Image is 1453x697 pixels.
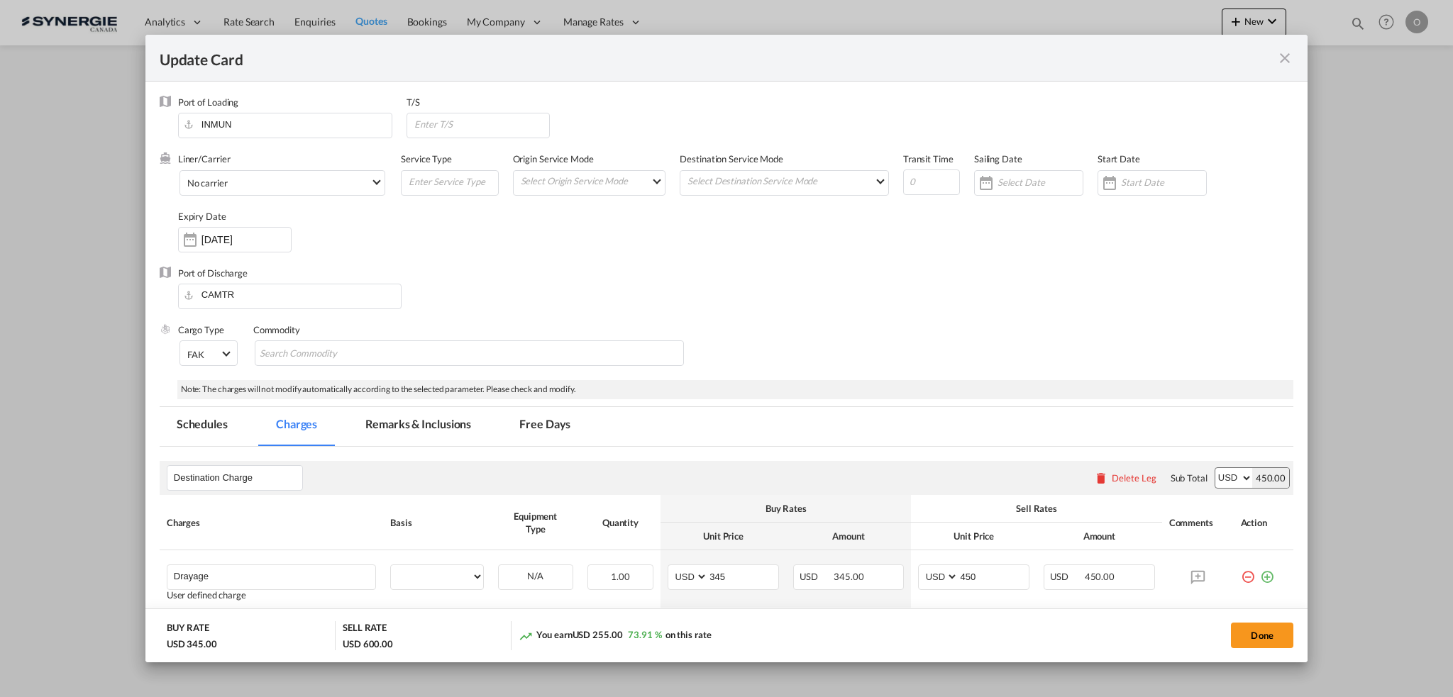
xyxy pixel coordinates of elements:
md-icon: icon-minus-circle-outline red-400-fg [1241,564,1255,579]
th: Unit Price [911,523,1037,550]
div: Basis [390,516,483,529]
md-chips-wrap: Chips container with autocompletion. Enter the text area, type text to search, and then use the u... [255,340,684,366]
button: Delete Leg [1094,472,1156,484]
input: Enter Service Type [407,171,497,192]
div: N/A [499,565,573,587]
th: Action [1234,495,1294,550]
label: Commodity [253,324,300,335]
label: Port of Loading [178,96,239,108]
div: No carrier [187,177,228,189]
div: SELL RATE [343,621,387,637]
md-icon: icon-close fg-AAA8AD m-0 pointer [1276,50,1293,67]
div: BUY RATE [167,621,209,637]
div: Quantity [587,516,654,529]
label: Cargo Type [178,324,224,335]
input: Leg Name [174,467,302,489]
label: Destination Service Mode [680,153,783,165]
div: Note: The charges will not modify automatically according to the selected parameter. Please check... [177,380,1293,399]
label: Sailing Date [974,153,1022,165]
input: 345 [708,565,778,586]
span: 450.00 [1085,571,1115,582]
div: Equipment Type [498,510,573,535]
div: Delete Leg [1112,472,1156,484]
label: Service Type [401,153,452,165]
span: 1.00 [611,571,630,582]
th: Amount [1037,523,1162,550]
div: Sell Rates [918,502,1154,515]
md-select: Select Origin Service Mode [519,171,665,191]
label: Origin Service Mode [513,153,594,165]
div: 450.00 [1252,468,1289,488]
label: T/S [407,96,420,108]
span: 345.00 [834,571,863,582]
md-icon: icon-delete [1094,471,1108,485]
label: Expiry Date [178,211,226,222]
th: Comments [1162,495,1234,550]
img: cargo.png [160,323,171,335]
input: Enter Port of Discharge [185,284,401,306]
div: FAK [187,349,204,360]
input: Charge Name [174,565,375,586]
md-select: Select Cargo type: FAK [179,340,238,366]
input: Expiry Date [201,234,291,245]
md-input-container: Drayage [167,565,375,586]
div: Sub Total [1171,472,1208,484]
input: 450 [958,565,1029,586]
span: USD 255.00 [573,629,623,640]
input: Start Date [1121,177,1206,188]
md-tab-item: Charges [259,407,334,446]
span: USD [800,571,832,582]
span: 73.91 % [628,629,661,640]
label: Start Date [1098,153,1140,165]
label: Liner/Carrier [178,153,231,165]
div: USD 345.00 [167,637,217,650]
div: User defined charge [167,590,376,601]
md-select: Select Liner: No carrier [179,170,385,196]
md-pagination-wrapper: Use the left and right arrow keys to navigate between tabs [160,407,602,446]
md-dialog: Update CardPort of ... [145,35,1308,662]
span: USD [1050,571,1083,582]
div: Update Card [160,49,1276,67]
button: Done [1231,623,1293,648]
th: Unit Price [661,523,786,550]
input: 0 [903,169,960,195]
md-select: Select Destination Service Mode [686,171,888,191]
md-tab-item: Remarks & Inclusions [348,407,488,446]
input: Enter T/S [413,113,549,135]
md-tab-item: Free Days [502,407,587,446]
select: per container [391,565,482,588]
input: Search Commodity [260,342,390,365]
div: Charges [167,516,376,529]
th: Amount [786,523,912,550]
div: Buy Rates [668,502,904,515]
label: Transit Time [903,153,954,165]
md-icon: icon-plus-circle-outline green-400-fg [1260,564,1274,579]
label: Port of Discharge [178,267,248,279]
md-icon: icon-trending-up [519,629,533,643]
input: Select Date [998,177,1083,188]
input: Enter Port of Loading [185,113,392,135]
md-tab-item: Schedules [160,407,245,446]
div: You earn on this rate [519,628,711,643]
div: USD 600.00 [343,637,393,650]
